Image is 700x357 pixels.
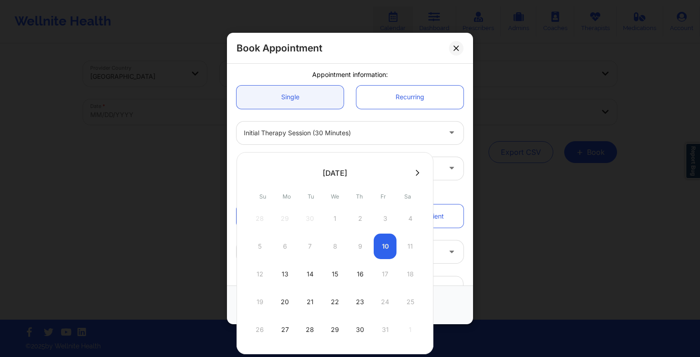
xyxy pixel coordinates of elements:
[273,317,296,342] div: Mon Oct 27 2025
[324,317,346,342] div: Wed Oct 29 2025
[237,42,322,54] h2: Book Appointment
[244,122,441,144] div: Initial Therapy Session (30 minutes)
[349,289,371,315] div: Thu Oct 23 2025
[308,193,314,200] abbr: Tuesday
[324,261,346,287] div: Wed Oct 15 2025
[230,189,470,199] div: Patient information:
[230,70,470,79] div: Appointment information:
[324,289,346,315] div: Wed Oct 22 2025
[273,289,296,315] div: Mon Oct 20 2025
[283,193,291,200] abbr: Monday
[349,261,371,287] div: Thu Oct 16 2025
[237,86,344,109] a: Single
[349,317,371,342] div: Thu Oct 30 2025
[356,86,463,109] a: Recurring
[331,193,339,200] abbr: Wednesday
[381,193,386,200] abbr: Friday
[299,289,321,315] div: Tue Oct 21 2025
[299,317,321,342] div: Tue Oct 28 2025
[356,193,363,200] abbr: Thursday
[323,168,347,178] div: [DATE]
[259,193,266,200] abbr: Sunday
[273,261,296,287] div: Mon Oct 13 2025
[404,193,411,200] abbr: Saturday
[299,261,321,287] div: Tue Oct 14 2025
